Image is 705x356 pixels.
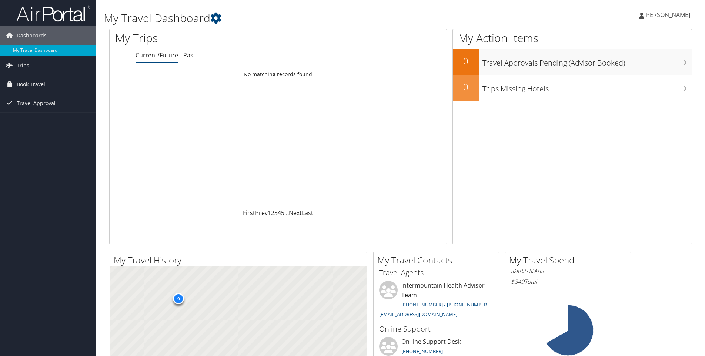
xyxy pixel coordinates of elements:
a: Last [302,209,313,217]
a: 2 [271,209,274,217]
a: Next [289,209,302,217]
div: 9 [173,293,184,304]
a: [EMAIL_ADDRESS][DOMAIN_NAME] [379,311,457,318]
a: 5 [281,209,284,217]
h1: My Trips [115,30,301,46]
span: [PERSON_NAME] [644,11,690,19]
h6: Total [511,278,625,286]
a: Prev [255,209,268,217]
a: First [243,209,255,217]
h6: [DATE] - [DATE] [511,268,625,275]
h2: My Travel Spend [509,254,631,266]
h1: My Travel Dashboard [104,10,499,26]
h1: My Action Items [453,30,692,46]
span: $349 [511,278,524,286]
td: No matching records found [110,68,447,81]
a: 1 [268,209,271,217]
h2: My Travel Contacts [377,254,499,266]
h3: Online Support [379,324,493,334]
span: Dashboards [17,26,47,45]
a: 3 [274,209,278,217]
h3: Travel Agents [379,268,493,278]
span: Book Travel [17,75,45,94]
span: Trips [17,56,29,75]
a: 0Travel Approvals Pending (Advisor Booked) [453,49,692,75]
a: 0Trips Missing Hotels [453,75,692,101]
h3: Travel Approvals Pending (Advisor Booked) [482,54,692,68]
a: 4 [278,209,281,217]
h2: 0 [453,55,479,67]
img: airportal-logo.png [16,5,90,22]
h3: Trips Missing Hotels [482,80,692,94]
a: [PHONE_NUMBER] [401,348,443,355]
h2: 0 [453,81,479,93]
span: Travel Approval [17,94,56,112]
li: Intermountain Health Advisor Team [375,281,497,320]
span: … [284,209,289,217]
a: [PHONE_NUMBER] / [PHONE_NUMBER] [401,301,488,308]
a: [PERSON_NAME] [639,4,698,26]
a: Past [183,51,196,59]
a: Current/Future [136,51,178,59]
h2: My Travel History [114,254,367,266]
